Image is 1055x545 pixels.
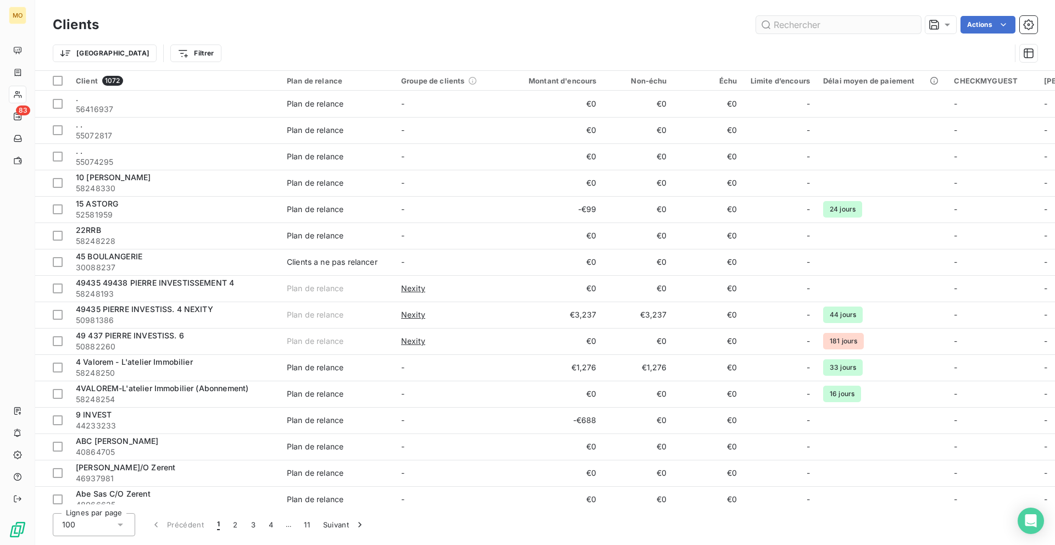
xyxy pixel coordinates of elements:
[756,16,921,34] input: Rechercher
[1044,283,1047,293] span: -
[954,389,957,398] span: -
[287,415,343,426] div: Plan de relance
[954,283,957,293] span: -
[603,117,674,143] td: €0
[674,407,744,433] td: €0
[76,315,274,326] span: 50981386
[76,420,274,431] span: 44233233
[509,117,603,143] td: €0
[823,201,862,218] span: 24 jours
[603,249,674,275] td: €0
[509,486,603,513] td: €0
[674,223,744,249] td: €0
[509,170,603,196] td: €0
[53,15,99,35] h3: Clients
[954,415,957,425] span: -
[954,310,957,319] span: -
[823,333,864,349] span: 181 jours
[807,151,810,162] span: -
[401,257,404,266] span: -
[287,494,343,505] div: Plan de relance
[807,468,810,479] span: -
[674,196,744,223] td: €0
[509,275,603,302] td: €0
[751,76,810,85] div: Limite d’encours
[9,521,26,538] img: Logo LeanPay
[807,441,810,452] span: -
[674,91,744,117] td: €0
[954,494,957,504] span: -
[509,91,603,117] td: €0
[954,152,957,161] span: -
[954,125,957,135] span: -
[603,486,674,513] td: €0
[76,173,151,182] span: 10 [PERSON_NAME]
[674,302,744,328] td: €0
[807,388,810,399] span: -
[287,336,343,347] div: Plan de relance
[76,225,101,235] span: 22RRB
[76,209,274,220] span: 52581959
[245,513,262,536] button: 3
[680,76,737,85] div: Échu
[954,257,957,266] span: -
[401,283,425,294] span: Nexity
[401,152,404,161] span: -
[76,489,151,498] span: Abe Sas C/O Zerent
[76,499,274,510] span: 48066625
[401,363,404,372] span: -
[76,447,274,458] span: 40864705
[401,389,404,398] span: -
[287,388,343,399] div: Plan de relance
[509,407,603,433] td: -€688
[509,328,603,354] td: €0
[674,433,744,460] td: €0
[280,516,297,533] span: …
[1044,336,1047,346] span: -
[1044,468,1047,477] span: -
[1044,363,1047,372] span: -
[1044,310,1047,319] span: -
[954,336,957,346] span: -
[1044,415,1047,425] span: -
[603,170,674,196] td: €0
[509,249,603,275] td: €0
[674,354,744,381] td: €0
[823,359,863,376] span: 33 jours
[1044,178,1047,187] span: -
[76,341,274,352] span: 50882260
[226,513,244,536] button: 2
[76,157,274,168] span: 55074295
[1044,442,1047,451] span: -
[76,473,274,484] span: 46937981
[603,460,674,486] td: €0
[823,386,861,402] span: 16 jours
[102,76,123,86] span: 1072
[509,143,603,170] td: €0
[144,513,210,536] button: Précédent
[960,16,1015,34] button: Actions
[76,278,234,287] span: 49435 49438 PIERRE INVESTISSEMENT 4
[53,45,157,62] button: [GEOGRAPHIC_DATA]
[954,231,957,240] span: -
[674,328,744,354] td: €0
[1044,152,1047,161] span: -
[823,307,863,323] span: 44 jours
[316,513,372,536] button: Suivant
[287,204,343,215] div: Plan de relance
[1044,257,1047,266] span: -
[954,442,957,451] span: -
[674,381,744,407] td: €0
[954,363,957,372] span: -
[297,513,316,536] button: 11
[674,486,744,513] td: €0
[76,463,175,472] span: [PERSON_NAME]/O Zerent
[217,519,220,530] span: 1
[76,183,274,194] span: 58248330
[610,76,667,85] div: Non-échu
[509,196,603,223] td: -€99
[401,99,404,108] span: -
[76,394,274,405] span: 58248254
[954,468,957,477] span: -
[509,223,603,249] td: €0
